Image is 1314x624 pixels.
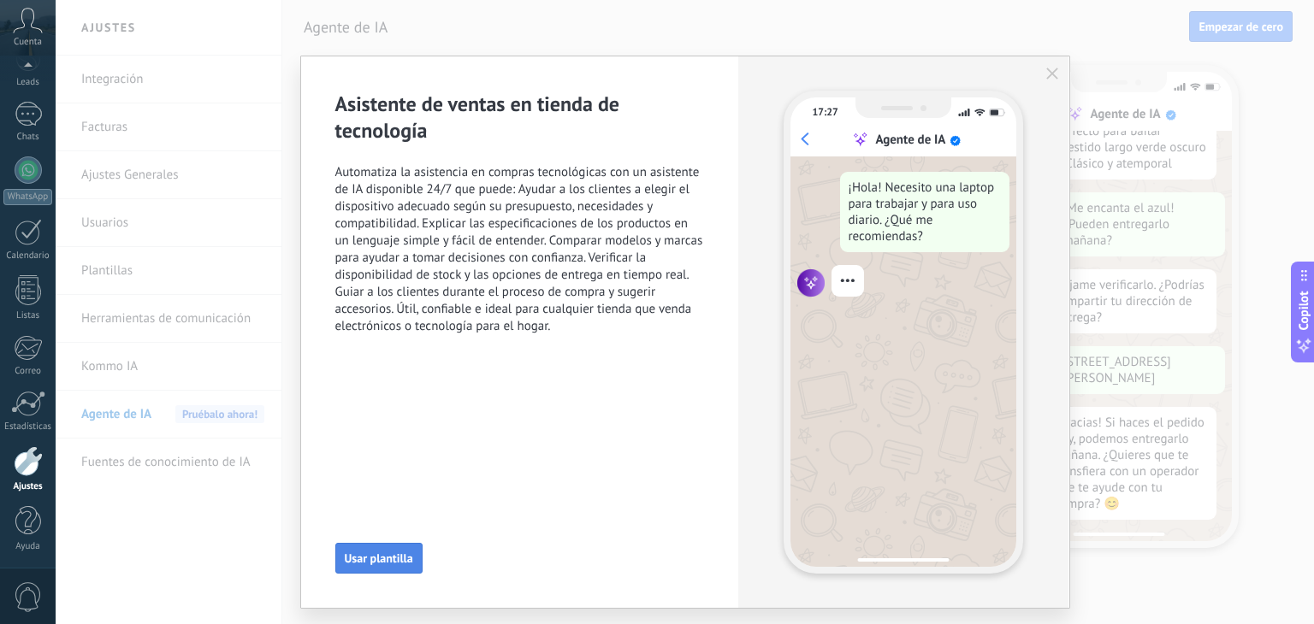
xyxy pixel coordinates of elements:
[3,189,52,205] div: WhatsApp
[3,481,53,492] div: Ajustes
[3,366,53,377] div: Correo
[797,269,825,297] img: agent icon
[335,164,705,335] span: Automatiza la asistencia en compras tecnológicas con un asistente de IA disponible 24/7 que puede...
[875,132,945,148] div: Agente de IA
[335,543,423,574] button: Usar plantilla
[3,250,53,262] div: Calendario
[3,310,53,321] div: Listas
[335,91,705,144] h2: Asistente de ventas en tienda de tecnología
[345,552,413,564] span: Usar plantilla
[14,37,42,48] span: Cuenta
[840,172,1009,252] div: ¡Hola! Necesito una laptop para trabajar y para uso diario. ¿Qué me recomiendas?
[1295,291,1312,331] span: Copilot
[3,541,53,552] div: Ayuda
[3,421,53,433] div: Estadísticas
[3,77,53,88] div: Leads
[812,106,838,119] div: 17:27
[3,132,53,143] div: Chats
